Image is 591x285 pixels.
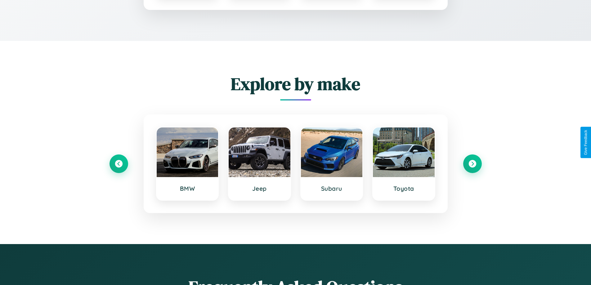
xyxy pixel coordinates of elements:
[235,185,284,192] h3: Jeep
[163,185,212,192] h3: BMW
[379,185,428,192] h3: Toyota
[307,185,356,192] h3: Subaru
[584,130,588,155] div: Give Feedback
[110,72,482,96] h2: Explore by make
